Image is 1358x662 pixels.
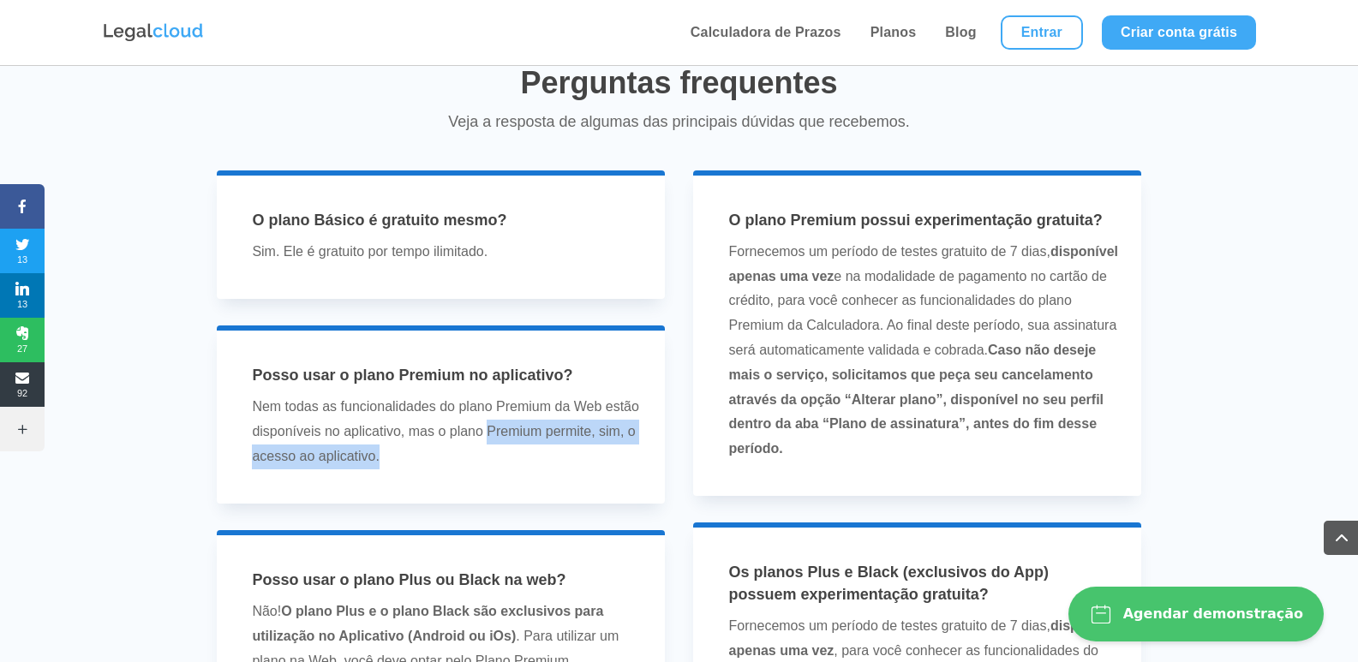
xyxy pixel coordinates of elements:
a: Entrar [1001,15,1083,50]
b: O plano Plus e o plano Black são exclusivos para utilização no Aplicativo (Android ou iOs) [252,604,603,643]
p: Nem todas as funcionalidades do plano Premium da Web estão disponíveis no aplicativo, mas o plano... [252,395,642,468]
span: Posso usar o plano Plus ou Black na web? [252,571,565,588]
span: O plano Básico é gratuito mesmo? [252,212,506,229]
a: Criar conta grátis [1102,15,1256,50]
p: Fornecemos um período de testes gratuito de 7 dias, e na modalidade de pagamento no cartão de cré... [729,240,1119,462]
strong: disponível apenas uma vez [729,244,1118,283]
span: Posso usar o plano Premium no aplicativo? [252,367,572,384]
span: Veja a resposta de algumas das principais dúvidas que recebemos. [448,113,909,130]
strong: Caso não deseje mais o serviço, solicitamos que peça seu cancelamento através da opção “Alterar p... [729,343,1104,456]
span: Perguntas frequentes [520,65,837,100]
span: Os planos Plus e Black (exclusivos do App) possuem experimentação gratuita? [729,564,1049,602]
strong: disponível apenas uma vez [729,618,1118,658]
p: Sim. Ele é gratuito por tempo ilimitado. [252,240,642,265]
img: Logo da Legalcloud [102,21,205,44]
span: O plano Premium possui experimentação gratuita? [729,212,1103,229]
